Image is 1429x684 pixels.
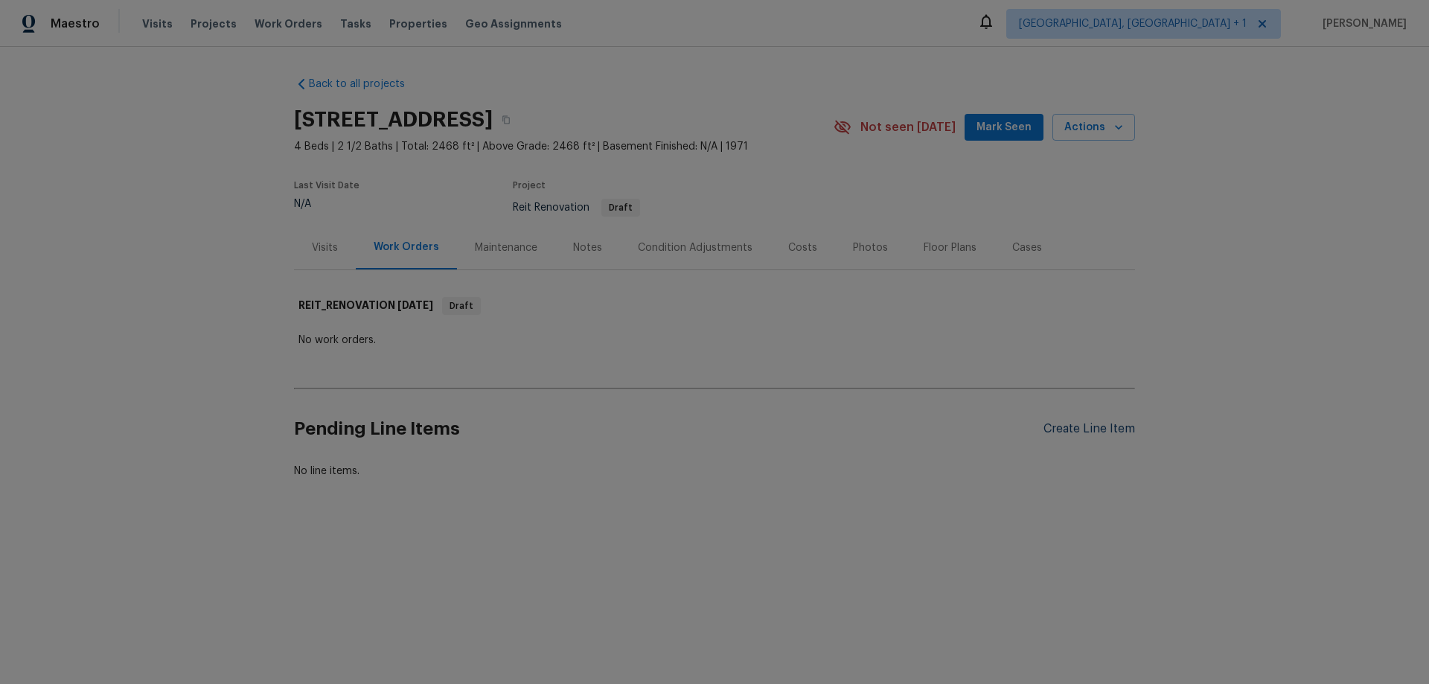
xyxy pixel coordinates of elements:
[493,106,520,133] button: Copy Address
[1012,240,1042,255] div: Cases
[255,16,322,31] span: Work Orders
[513,181,546,190] span: Project
[397,300,433,310] span: [DATE]
[298,333,1131,348] div: No work orders.
[374,240,439,255] div: Work Orders
[1019,16,1247,31] span: [GEOGRAPHIC_DATA], [GEOGRAPHIC_DATA] + 1
[294,464,1135,479] div: No line items.
[860,120,956,135] span: Not seen [DATE]
[294,282,1135,330] div: REIT_RENOVATION [DATE]Draft
[294,199,359,209] div: N/A
[294,77,437,92] a: Back to all projects
[142,16,173,31] span: Visits
[573,240,602,255] div: Notes
[1064,118,1123,137] span: Actions
[465,16,562,31] span: Geo Assignments
[312,240,338,255] div: Visits
[444,298,479,313] span: Draft
[475,240,537,255] div: Maintenance
[1043,422,1135,436] div: Create Line Item
[340,19,371,29] span: Tasks
[965,114,1043,141] button: Mark Seen
[638,240,752,255] div: Condition Adjustments
[294,112,493,127] h2: [STREET_ADDRESS]
[294,394,1043,464] h2: Pending Line Items
[788,240,817,255] div: Costs
[924,240,976,255] div: Floor Plans
[51,16,100,31] span: Maestro
[389,16,447,31] span: Properties
[294,139,834,154] span: 4 Beds | 2 1/2 Baths | Total: 2468 ft² | Above Grade: 2468 ft² | Basement Finished: N/A | 1971
[298,297,433,315] h6: REIT_RENOVATION
[976,118,1032,137] span: Mark Seen
[191,16,237,31] span: Projects
[853,240,888,255] div: Photos
[294,181,359,190] span: Last Visit Date
[1052,114,1135,141] button: Actions
[513,202,640,213] span: Reit Renovation
[1317,16,1407,31] span: [PERSON_NAME]
[603,203,639,212] span: Draft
